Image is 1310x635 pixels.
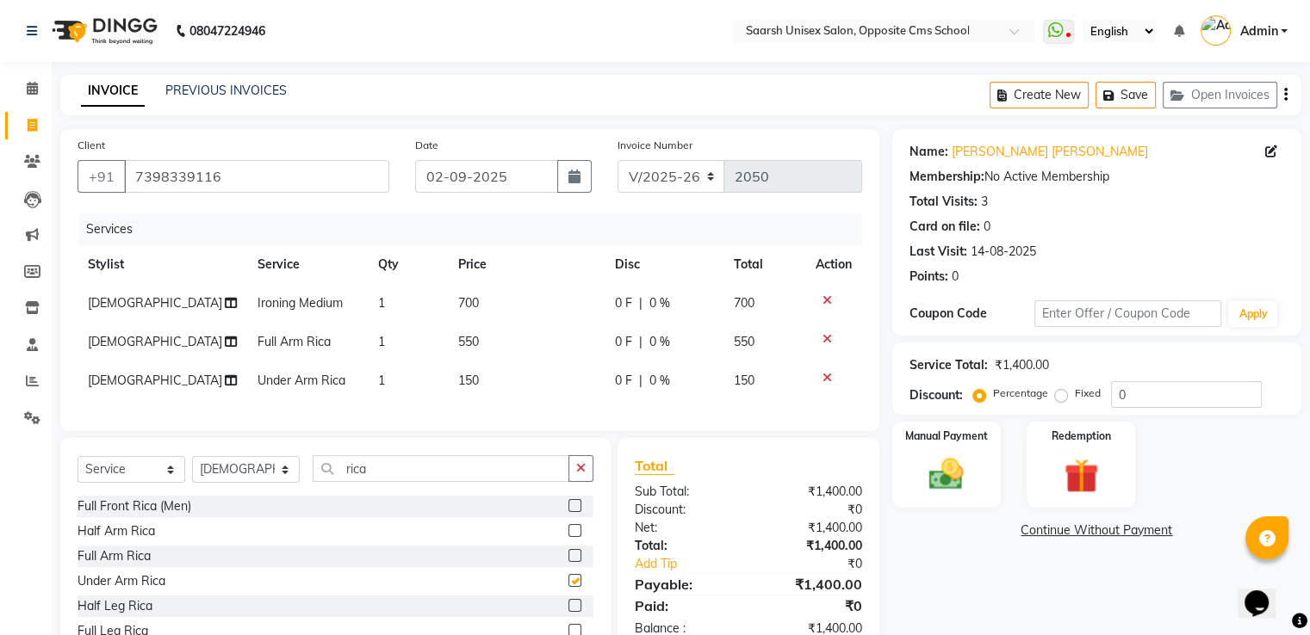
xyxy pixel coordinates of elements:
button: Create New [990,82,1089,108]
span: 0 F [615,294,632,312]
span: 150 [734,373,754,388]
span: 550 [734,334,754,349]
div: Total Visits: [910,193,978,211]
label: Date [415,138,438,153]
div: Card on file: [910,218,980,236]
div: ₹0 [748,595,875,616]
span: 0 F [615,372,632,390]
span: 0 % [649,333,670,351]
span: | [639,294,643,312]
div: Discount: [622,501,748,519]
div: Coupon Code [910,305,1034,323]
span: 1 [378,295,385,311]
span: | [639,333,643,351]
div: 14-08-2025 [971,243,1036,261]
span: 550 [458,334,479,349]
div: Net: [622,519,748,537]
div: Total: [622,537,748,555]
span: Total [635,457,674,475]
span: Admin [1239,22,1277,40]
div: Services [79,213,875,245]
div: Full Front Rica (Men) [78,497,191,515]
div: Half Arm Rica [78,522,155,540]
img: _gift.svg [1053,454,1109,497]
a: INVOICE [81,76,145,107]
input: Enter Offer / Coupon Code [1034,300,1222,327]
div: Service Total: [910,356,988,374]
span: 0 % [649,372,670,390]
th: Service [247,245,368,284]
span: 0 % [649,294,670,312]
div: 0 [984,218,990,236]
div: ₹1,400.00 [995,356,1049,374]
span: 0 F [615,333,632,351]
div: 3 [981,193,988,211]
div: Membership: [910,168,984,186]
label: Client [78,138,105,153]
b: 08047224946 [189,7,265,55]
label: Invoice Number [618,138,692,153]
span: 150 [458,373,479,388]
div: ₹0 [748,501,875,519]
span: Full Arm Rica [258,334,331,349]
span: Ironing Medium [258,295,343,311]
div: 0 [952,268,959,286]
div: Discount: [910,386,963,404]
label: Redemption [1052,428,1111,444]
div: ₹0 [769,555,874,573]
span: [DEMOGRAPHIC_DATA] [88,373,222,388]
div: Under Arm Rica [78,572,165,590]
span: 700 [734,295,754,311]
a: Continue Without Payment [896,521,1298,539]
th: Price [448,245,604,284]
span: [DEMOGRAPHIC_DATA] [88,334,222,349]
div: No Active Membership [910,168,1284,186]
a: Add Tip [622,555,769,573]
label: Percentage [993,385,1048,401]
div: Full Arm Rica [78,547,151,565]
span: [DEMOGRAPHIC_DATA] [88,295,222,311]
img: _cash.svg [918,454,974,494]
span: 1 [378,373,385,388]
th: Total [723,245,805,284]
th: Qty [368,245,448,284]
span: Under Arm Rica [258,373,345,388]
div: Sub Total: [622,483,748,501]
iframe: chat widget [1238,566,1293,618]
div: Last Visit: [910,243,967,261]
span: 700 [458,295,479,311]
div: ₹1,400.00 [748,537,875,555]
div: Paid: [622,595,748,616]
div: Payable: [622,574,748,595]
button: Open Invoices [1163,82,1277,108]
img: Admin [1201,15,1231,46]
img: logo [44,7,162,55]
span: | [639,372,643,390]
div: ₹1,400.00 [748,519,875,537]
div: ₹1,400.00 [748,574,875,595]
button: Save [1096,82,1156,108]
label: Manual Payment [905,428,988,444]
div: Half Leg Rica [78,597,152,615]
div: Name: [910,143,948,161]
label: Fixed [1075,385,1101,401]
button: Apply [1228,301,1277,327]
input: Search by Name/Mobile/Email/Code [124,160,389,193]
span: 1 [378,334,385,349]
button: +91 [78,160,126,193]
th: Action [805,245,862,284]
th: Disc [605,245,724,284]
div: ₹1,400.00 [748,483,875,501]
div: Points: [910,268,948,286]
a: PREVIOUS INVOICES [165,83,287,98]
a: [PERSON_NAME] [PERSON_NAME] [952,143,1148,161]
input: Search or Scan [313,455,569,482]
th: Stylist [78,245,247,284]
